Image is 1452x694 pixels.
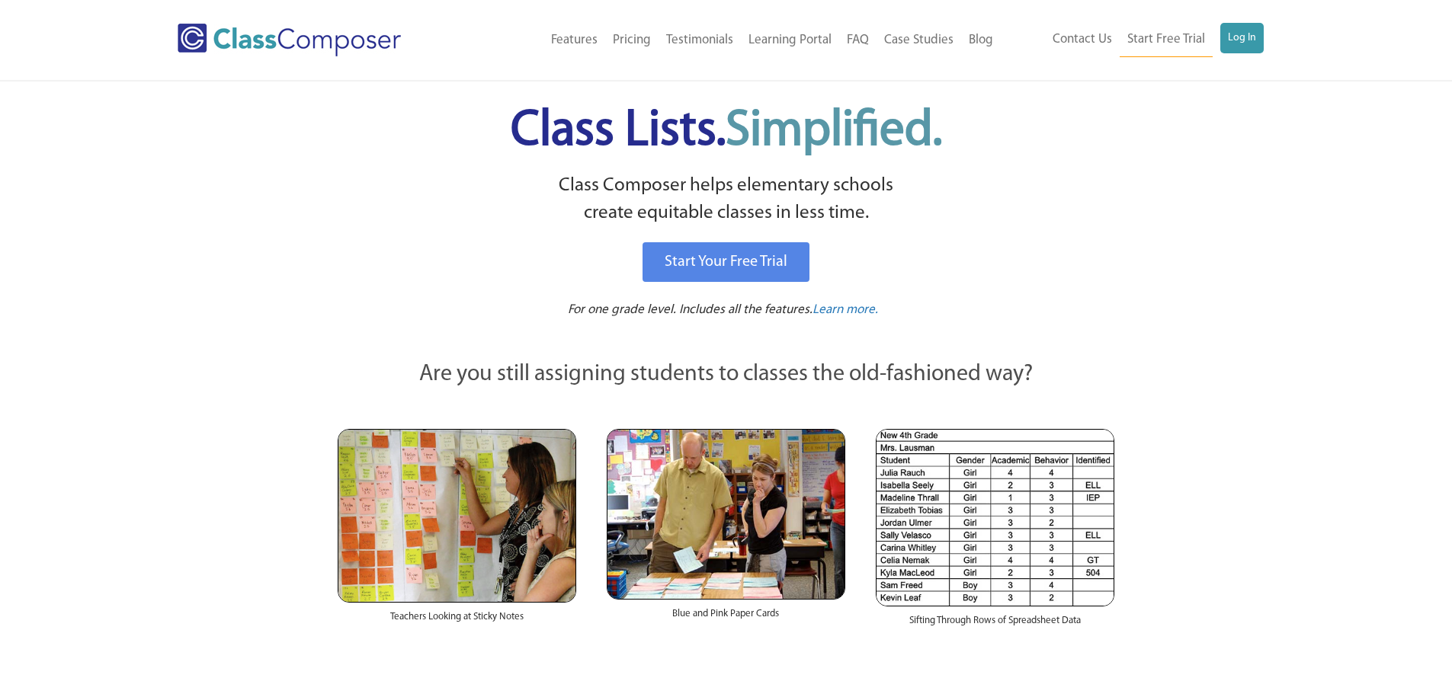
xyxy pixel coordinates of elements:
img: Spreadsheets [876,429,1114,606]
span: Start Your Free Trial [665,254,787,270]
a: Features [543,24,605,57]
a: Testimonials [659,24,741,57]
div: Teachers Looking at Sticky Notes [338,603,576,639]
div: Sifting Through Rows of Spreadsheet Data [876,606,1114,643]
span: For one grade level. Includes all the features. [568,303,813,316]
a: FAQ [839,24,877,57]
img: Teachers Looking at Sticky Notes [338,429,576,603]
a: Pricing [605,24,659,57]
a: Blog [961,24,1001,57]
a: Learn more. [813,301,878,320]
p: Class Composer helps elementary schools create equitable classes in less time. [335,172,1117,228]
img: Blue and Pink Paper Cards [607,429,845,599]
img: Class Composer [178,24,401,56]
nav: Header Menu [1001,23,1264,57]
a: Case Studies [877,24,961,57]
a: Start Free Trial [1120,23,1213,57]
a: Learning Portal [741,24,839,57]
nav: Header Menu [463,24,1001,57]
span: Learn more. [813,303,878,316]
a: Contact Us [1045,23,1120,56]
p: Are you still assigning students to classes the old-fashioned way? [338,358,1115,392]
div: Blue and Pink Paper Cards [607,600,845,636]
span: Class Lists. [511,107,942,156]
span: Simplified. [726,107,942,156]
a: Log In [1220,23,1264,53]
a: Start Your Free Trial [643,242,809,282]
